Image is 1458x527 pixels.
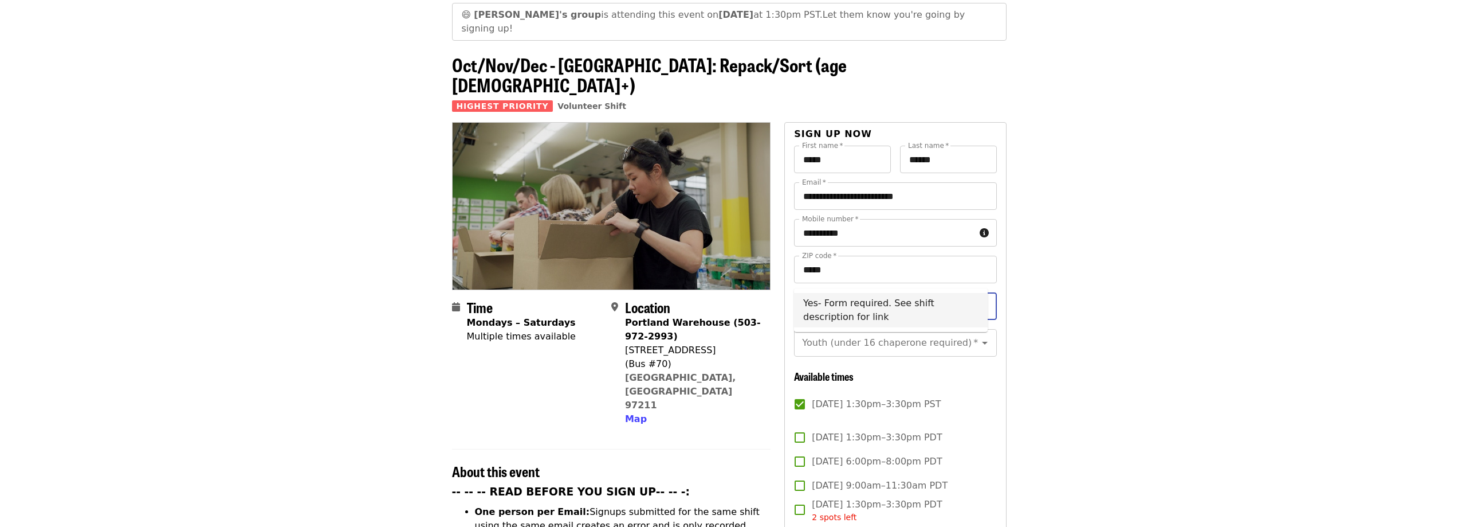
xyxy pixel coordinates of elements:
[474,9,601,20] strong: [PERSON_NAME]'s group
[794,256,996,283] input: ZIP code
[452,461,540,481] span: About this event
[980,228,989,239] i: circle-info icon
[812,431,942,444] span: [DATE] 1:30pm–3:30pm PDT
[467,330,576,343] div: Multiple times available
[900,146,997,173] input: Last name
[475,506,590,517] strong: One person per Email:
[794,219,974,247] input: Mobile number
[794,369,854,384] span: Available times
[794,182,996,210] input: Email
[802,142,843,149] label: First name
[467,317,576,328] strong: Mondays – Saturdays
[794,293,988,327] li: Yes- Form required. See shift description for link
[812,397,941,411] span: [DATE] 1:30pm–3:30pm PST
[794,128,872,139] span: Sign up now
[802,252,836,259] label: ZIP code
[452,100,553,112] span: Highest Priority
[453,123,771,289] img: Oct/Nov/Dec - Portland: Repack/Sort (age 8+) organized by Oregon Food Bank
[802,216,858,222] label: Mobile number
[557,102,626,111] a: Volunteer Shift
[625,413,647,424] span: Map
[625,297,670,317] span: Location
[625,372,736,411] a: [GEOGRAPHIC_DATA], [GEOGRAPHIC_DATA] 97211
[611,302,618,313] i: map-marker-alt icon
[462,9,471,20] span: grinning face emoji
[625,412,647,426] button: Map
[452,486,690,498] strong: -- -- -- READ BEFORE YOU SIGN UP-- -- -:
[812,455,942,469] span: [DATE] 6:00pm–8:00pm PDT
[977,298,993,314] button: Close
[718,9,753,20] strong: [DATE]
[452,51,847,98] span: Oct/Nov/Dec - [GEOGRAPHIC_DATA]: Repack/Sort (age [DEMOGRAPHIC_DATA]+)
[908,142,949,149] label: Last name
[812,498,942,524] span: [DATE] 1:30pm–3:30pm PDT
[452,302,460,313] i: calendar icon
[625,357,761,371] div: (Bus #70)
[802,179,826,186] label: Email
[812,513,856,522] span: 2 spots left
[625,317,761,342] strong: Portland Warehouse (503-972-2993)
[474,9,823,20] span: is attending this event on at 1:30pm PST.
[977,335,993,351] button: Open
[794,146,891,173] input: First name
[812,479,948,493] span: [DATE] 9:00am–11:30am PDT
[467,297,493,317] span: Time
[625,343,761,357] div: [STREET_ADDRESS]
